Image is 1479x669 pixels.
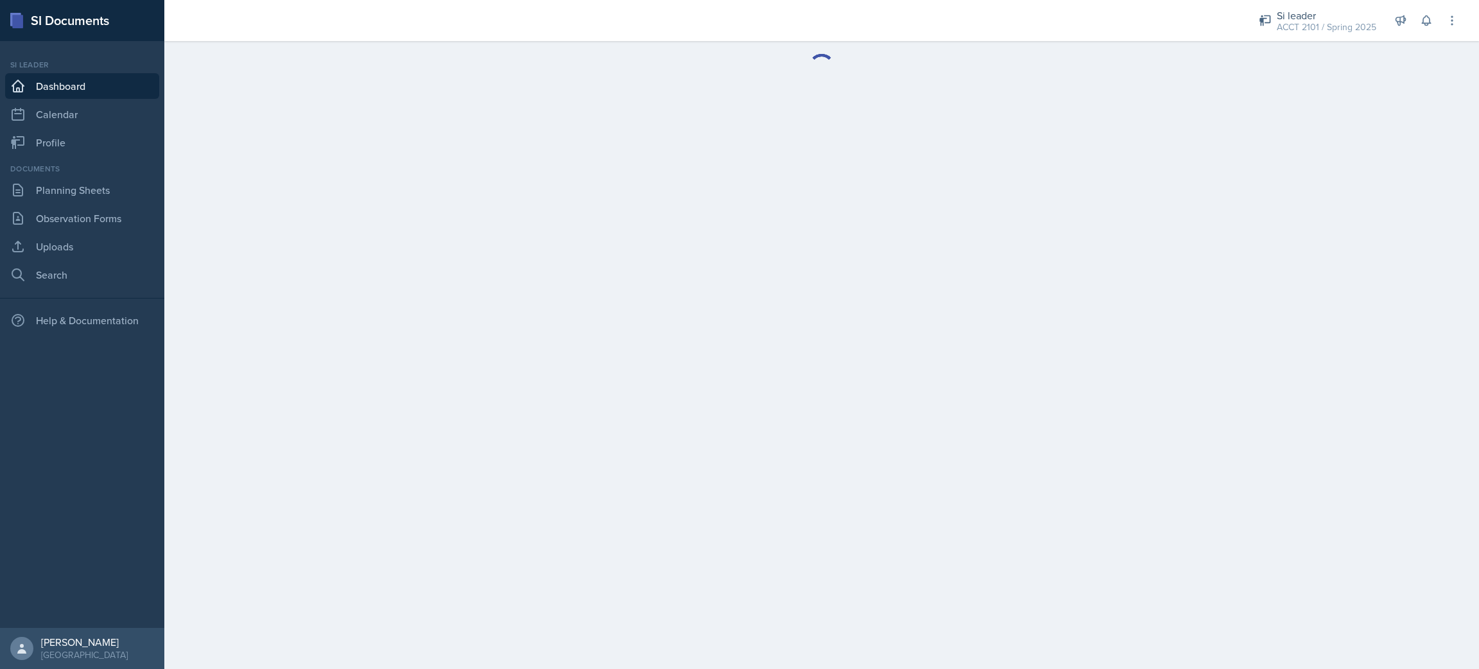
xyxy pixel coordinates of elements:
[5,73,159,99] a: Dashboard
[5,262,159,288] a: Search
[5,177,159,203] a: Planning Sheets
[1277,21,1376,34] div: ACCT 2101 / Spring 2025
[5,234,159,259] a: Uploads
[41,648,128,661] div: [GEOGRAPHIC_DATA]
[5,308,159,333] div: Help & Documentation
[5,101,159,127] a: Calendar
[5,205,159,231] a: Observation Forms
[41,636,128,648] div: [PERSON_NAME]
[5,163,159,175] div: Documents
[5,59,159,71] div: Si leader
[5,130,159,155] a: Profile
[1277,8,1376,23] div: Si leader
